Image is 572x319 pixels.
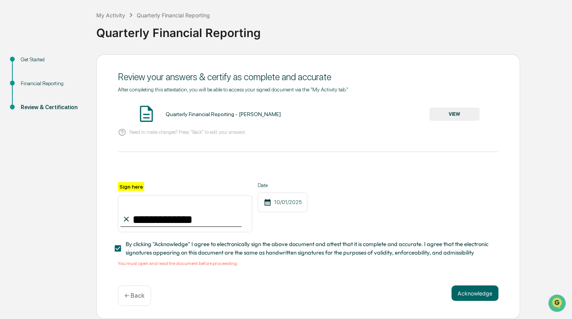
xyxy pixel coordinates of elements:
a: Powered byPylon [54,130,93,137]
button: Start new chat [131,61,140,71]
button: Acknowledge [451,285,498,301]
span: After completing this attestation, you will be able to access your signed document via the "My Ac... [118,86,348,93]
a: 🗄️Attestations [53,94,99,108]
div: Quarterly Financial Reporting [96,20,568,40]
p: ← Back [124,292,144,299]
span: Attestations [64,97,96,105]
div: We're available if you need us! [26,67,97,73]
div: Start new chat [26,59,126,67]
div: You must open and read the document before proceeding. [118,261,498,266]
div: 🖐️ [8,98,14,104]
span: By clicking "Acknowledge" I agree to electronically sign the above document and attest that it is... [126,240,492,257]
div: Get Started [21,56,84,64]
a: 🔎Data Lookup [5,109,52,123]
div: Quarterly Financial Reporting - [PERSON_NAME] [166,111,281,117]
label: Date [258,182,307,188]
button: VIEW [429,108,480,121]
div: 🗄️ [56,98,62,104]
div: Financial Reporting [21,79,84,88]
img: Document Icon [137,104,156,123]
img: 1746055101610-c473b297-6a78-478c-a979-82029cc54cd1 [8,59,22,73]
div: 🔎 [8,113,14,119]
div: 10/01/2025 [258,192,307,212]
span: Data Lookup [15,112,49,120]
label: Sign here [118,182,144,191]
iframe: Open customer support [547,294,568,314]
div: Review your answers & certify as complete and accurate [118,71,498,83]
span: Pylon [77,131,93,137]
p: Need to make changes? Press "Back" to edit your answers [129,129,245,135]
p: How can we help? [8,16,140,29]
div: Review & Certification [21,103,84,111]
div: My Activity [96,12,125,19]
a: 🖐️Preclearance [5,94,53,108]
div: Quarterly Financial Reporting [137,12,210,19]
span: Preclearance [15,97,50,105]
